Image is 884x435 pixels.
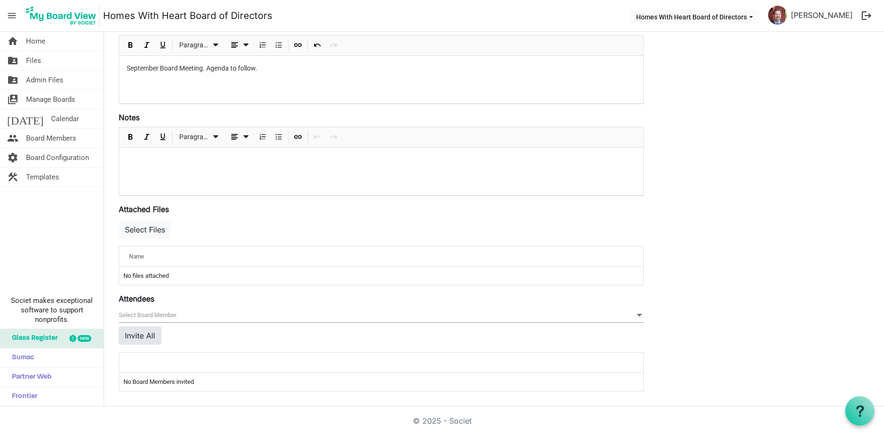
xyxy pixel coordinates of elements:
[271,127,287,147] div: Bulleted List
[179,39,210,51] span: Paragraph
[7,148,18,167] span: settings
[630,10,759,23] button: Homes With Heart Board of Directors dropdownbutton
[256,131,269,143] button: Numbered List
[51,109,79,128] span: Calendar
[224,127,255,147] div: Alignments
[413,416,472,426] a: © 2025 - Societ
[292,39,305,51] button: Insert Link
[119,327,161,345] button: Invite All
[272,39,285,51] button: Bulleted List
[157,131,169,143] button: Underline
[7,32,18,51] span: home
[23,4,99,27] img: My Board View Logo
[292,131,305,143] button: Insert Link
[123,127,139,147] div: Bold
[155,36,171,55] div: Underline
[140,131,153,143] button: Italic
[26,51,41,70] span: Files
[119,373,643,391] td: No Board Members invited
[124,131,137,143] button: Bold
[119,293,154,304] label: Attendees
[254,127,271,147] div: Numbered List
[127,63,636,73] p: September Board Meeting. Agenda to follow.
[176,131,223,143] button: Paragraph dropdownbutton
[119,221,171,239] button: Select Files
[290,127,306,147] div: Insert Link
[179,131,210,143] span: Paragraph
[224,36,255,55] div: Alignments
[7,348,34,367] span: Sumac
[174,127,224,147] div: Formats
[139,127,155,147] div: Italic
[4,296,99,324] span: Societ makes exceptional software to support nonprofits.
[7,387,37,406] span: Frontier
[119,112,140,123] label: Notes
[155,127,171,147] div: Underline
[103,6,272,25] a: Homes With Heart Board of Directors
[290,36,306,55] div: Insert Link
[7,109,44,128] span: [DATE]
[139,36,155,55] div: Italic
[857,6,876,26] button: logout
[174,36,224,55] div: Formats
[26,32,45,51] span: Home
[140,39,153,51] button: Italic
[226,39,253,51] button: dropdownbutton
[78,335,91,342] div: new
[7,51,18,70] span: folder_shared
[256,39,269,51] button: Numbered List
[3,7,21,25] span: menu
[119,267,643,285] td: No files attached
[768,6,787,25] img: CKXjKQ5mEM9iXKuR5WmTbtSErCZSXf4FrLzkXSx7HqRpZqsELPIqSP-gd3qP447YHWzW6UBh2lehrK3KKmDf1Q_thumb.png
[7,168,18,186] span: construction
[176,39,223,51] button: Paragraph dropdownbutton
[26,71,63,89] span: Admin Files
[272,131,285,143] button: Bulleted List
[23,4,103,27] a: My Board View Logo
[123,36,139,55] div: Bold
[271,36,287,55] div: Bulleted List
[7,368,52,387] span: Partner Web
[129,253,144,260] span: Name
[26,129,76,148] span: Board Members
[254,36,271,55] div: Numbered List
[26,168,59,186] span: Templates
[226,131,253,143] button: dropdownbutton
[26,90,75,109] span: Manage Boards
[7,129,18,148] span: people
[311,39,324,51] button: Undo
[157,39,169,51] button: Underline
[7,71,18,89] span: folder_shared
[7,90,18,109] span: switch_account
[124,39,137,51] button: Bold
[119,204,169,215] label: Attached Files
[787,6,857,25] a: [PERSON_NAME]
[7,329,58,348] span: Glass Register
[309,36,325,55] div: Undo
[26,148,89,167] span: Board Configuration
